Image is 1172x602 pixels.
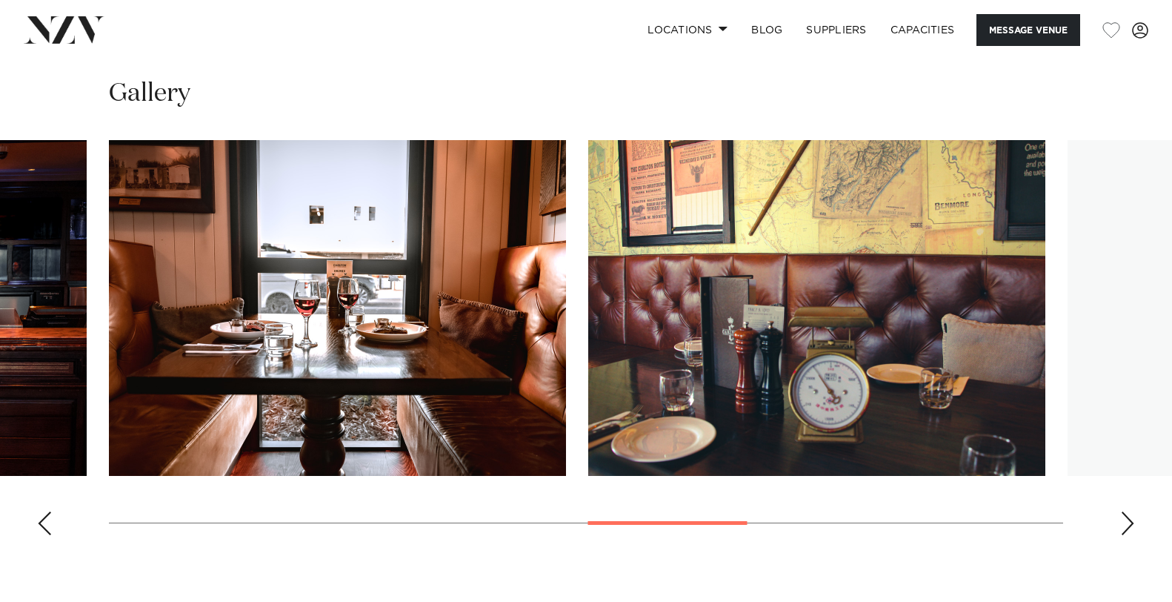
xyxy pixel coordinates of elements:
[794,14,878,46] a: SUPPLIERS
[588,140,1045,476] swiper-slide: 8 / 12
[879,14,967,46] a: Capacities
[24,16,104,43] img: nzv-logo.png
[109,140,566,476] swiper-slide: 7 / 12
[739,14,794,46] a: BLOG
[636,14,739,46] a: Locations
[976,14,1080,46] button: Message Venue
[109,77,190,110] h2: Gallery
